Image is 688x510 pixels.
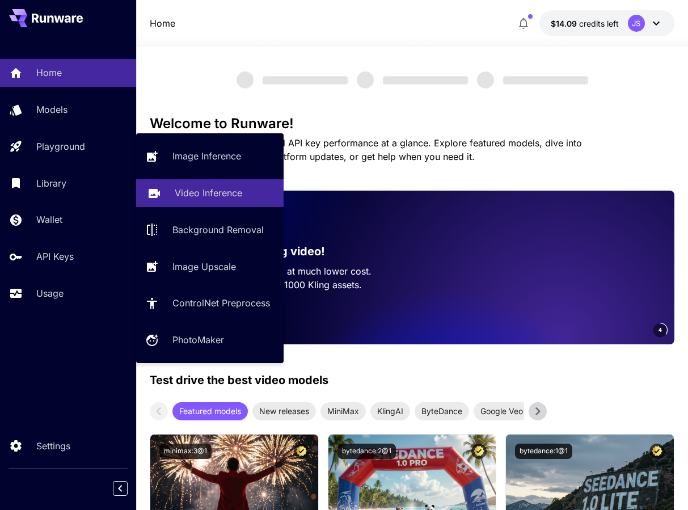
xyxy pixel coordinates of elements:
p: Playground [36,140,85,153]
button: Certified Model – Vetted for best performance and includes a commercial license. [294,444,309,459]
a: Video Inference [136,179,284,207]
button: minimax:3@1 [159,444,212,459]
a: PhotoMaker [136,326,284,354]
span: 4 [659,326,662,334]
a: Image Upscale [136,252,284,280]
p: Library [36,176,66,190]
p: Image Upscale [172,260,236,273]
p: Wallet [36,213,62,226]
span: Featured models [172,405,248,417]
p: Video Inference [175,186,242,200]
nav: breadcrumb [150,16,175,30]
span: KlingAI [370,405,410,417]
a: ControlNet Preprocess [136,289,284,317]
h3: Welcome to Runware! [150,116,674,132]
button: bytedance:1@1 [515,444,572,459]
span: Google Veo [474,405,530,417]
button: Collapse sidebar [113,481,128,496]
button: Certified Model – Vetted for best performance and includes a commercial license. [471,444,487,459]
div: JS [628,15,645,32]
span: ByteDance [415,405,469,417]
p: API Keys [36,250,74,263]
button: Certified Model – Vetted for best performance and includes a commercial license. [649,444,665,459]
span: credits left [579,19,619,28]
span: New releases [252,405,316,417]
span: $14.09 [551,19,579,28]
p: Test drive the best video models [150,372,328,389]
p: Home [150,16,175,30]
button: $14.09334 [539,10,674,36]
a: Background Removal [136,216,284,244]
p: Usage [36,286,64,300]
div: $14.09334 [551,18,619,29]
p: Models [36,103,67,116]
p: Image Inference [172,149,241,163]
span: MiniMax [320,405,366,417]
a: Image Inference [136,142,284,170]
p: ControlNet Preprocess [172,296,270,310]
button: bytedance:2@1 [337,444,396,459]
p: Home [36,66,62,79]
div: Collapse sidebar [121,478,136,499]
p: Background Removal [172,223,264,237]
span: Check out your usage stats and API key performance at a glance. Explore featured models, dive int... [150,137,582,162]
p: PhotoMaker [172,333,224,347]
p: Settings [36,439,70,453]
